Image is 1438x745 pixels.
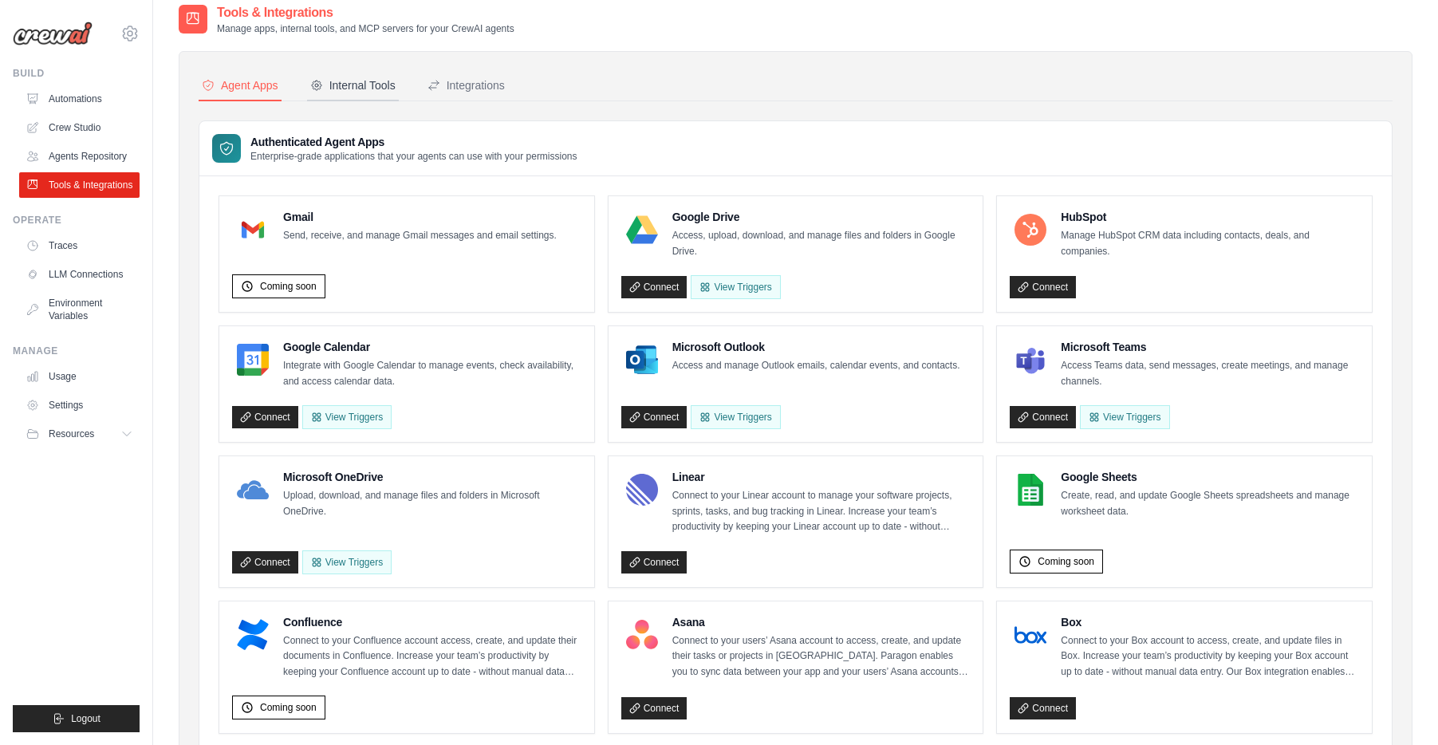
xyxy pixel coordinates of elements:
a: Connect [621,697,687,719]
span: Logout [71,712,100,725]
h4: Microsoft OneDrive [283,469,581,485]
button: Internal Tools [307,71,399,101]
img: Box Logo [1014,619,1046,651]
div: Manage [13,345,140,357]
a: Tools & Integrations [19,172,140,198]
h4: Google Drive [672,209,971,225]
h4: Box [1061,614,1359,630]
div: Agent Apps [202,77,278,93]
a: Automations [19,86,140,112]
img: Google Calendar Logo [237,344,269,376]
span: Coming soon [260,701,317,714]
h4: Google Calendar [283,339,581,355]
a: Connect [621,551,687,574]
: View Triggers [1080,405,1169,429]
: View Triggers [691,405,780,429]
p: Connect to your Box account to access, create, and update files in Box. Increase your team’s prod... [1061,633,1359,680]
p: Manage apps, internal tools, and MCP servers for your CrewAI agents [217,22,514,35]
a: Crew Studio [19,115,140,140]
: View Triggers [302,550,392,574]
h2: Tools & Integrations [217,3,514,22]
a: Settings [19,392,140,418]
a: Connect [1010,697,1076,719]
img: Microsoft Outlook Logo [626,344,658,376]
button: Agent Apps [199,71,282,101]
a: Connect [1010,406,1076,428]
img: Google Sheets Logo [1014,474,1046,506]
p: Access Teams data, send messages, create meetings, and manage channels. [1061,358,1359,389]
a: Connect [232,406,298,428]
div: Internal Tools [310,77,396,93]
img: Linear Logo [626,474,658,506]
: View Triggers [691,275,780,299]
button: Logout [13,705,140,732]
h4: HubSpot [1061,209,1359,225]
p: Upload, download, and manage files and folders in Microsoft OneDrive. [283,488,581,519]
h4: Confluence [283,614,581,630]
a: Usage [19,364,140,389]
img: Microsoft OneDrive Logo [237,474,269,506]
p: Connect to your Confluence account access, create, and update their documents in Confluence. Incr... [283,633,581,680]
a: Connect [621,276,687,298]
p: Create, read, and update Google Sheets spreadsheets and manage worksheet data. [1061,488,1359,519]
img: Asana Logo [626,619,658,651]
h4: Microsoft Outlook [672,339,960,355]
img: Confluence Logo [237,619,269,651]
a: Traces [19,233,140,258]
p: Access, upload, download, and manage files and folders in Google Drive. [672,228,971,259]
p: Send, receive, and manage Gmail messages and email settings. [283,228,557,244]
a: Connect [621,406,687,428]
div: Build [13,67,140,80]
a: Agents Repository [19,144,140,169]
a: Environment Variables [19,290,140,329]
button: View Triggers [302,405,392,429]
button: Resources [19,421,140,447]
span: Coming soon [1038,555,1094,568]
h4: Gmail [283,209,557,225]
h4: Linear [672,469,971,485]
a: LLM Connections [19,262,140,287]
p: Enterprise-grade applications that your agents can use with your permissions [250,150,577,163]
span: Resources [49,428,94,440]
button: Integrations [424,71,508,101]
p: Manage HubSpot CRM data including contacts, deals, and companies. [1061,228,1359,259]
div: Integrations [427,77,505,93]
a: Connect [232,551,298,574]
p: Access and manage Outlook emails, calendar events, and contacts. [672,358,960,374]
h3: Authenticated Agent Apps [250,134,577,150]
a: Connect [1010,276,1076,298]
p: Integrate with Google Calendar to manage events, check availability, and access calendar data. [283,358,581,389]
h4: Microsoft Teams [1061,339,1359,355]
div: Operate [13,214,140,227]
h4: Google Sheets [1061,469,1359,485]
h4: Asana [672,614,971,630]
img: HubSpot Logo [1014,214,1046,246]
img: Logo [13,22,93,45]
p: Connect to your Linear account to manage your software projects, sprints, tasks, and bug tracking... [672,488,971,535]
img: Microsoft Teams Logo [1014,344,1046,376]
img: Google Drive Logo [626,214,658,246]
img: Gmail Logo [237,214,269,246]
p: Connect to your users’ Asana account to access, create, and update their tasks or projects in [GE... [672,633,971,680]
span: Coming soon [260,280,317,293]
